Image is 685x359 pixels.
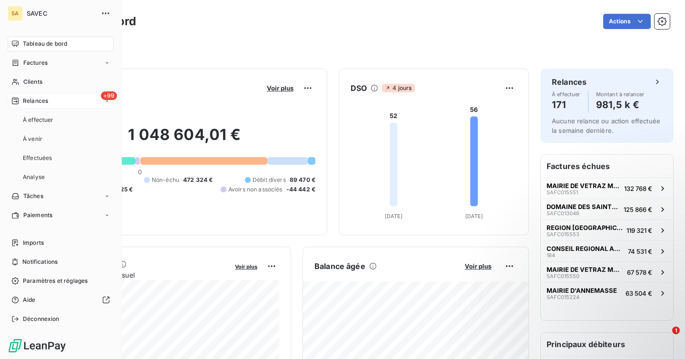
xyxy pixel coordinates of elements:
h4: 981,5 k € [596,97,645,112]
span: 4 jours [382,84,414,92]
button: REGION [GEOGRAPHIC_DATA] RHONE ALPESSAFC015553119 321 € [541,219,673,240]
tspan: [DATE] [385,213,403,219]
span: Tableau de bord [23,40,67,48]
span: MAIRIE DE VETRAZ MONTHOUX [547,266,623,273]
span: Voir plus [235,263,257,270]
h4: 171 [552,97,580,112]
span: 119 321 € [626,227,652,234]
span: Non-échu [152,176,179,184]
span: Paiements [23,211,52,219]
h6: Relances [552,76,587,88]
tspan: [DATE] [465,213,483,219]
button: MAIRIE DE VETRAZ MONTHOUXSAFC015551132 768 € [541,178,673,199]
span: DOMAINE DES SAINTS [PERSON_NAME] [547,203,620,210]
span: 472 324 € [183,176,213,184]
h6: Factures échues [541,155,673,178]
span: REGION [GEOGRAPHIC_DATA] RHONE ALPES [547,224,623,231]
button: Voir plus [232,262,260,270]
iframe: Intercom live chat [653,327,675,349]
span: Notifications [22,258,58,266]
span: SAFC013046 [547,210,579,216]
span: Montant à relancer [596,91,645,97]
span: Relances [23,97,48,105]
span: CONSEIL REGIONAL AUVERGNE RHONE-ALP [547,245,624,252]
span: Paramètres et réglages [23,277,88,285]
span: Imports [23,239,44,247]
span: MAIRIE DE VETRAZ MONTHOUX [547,182,620,189]
button: MAIRIE DE VETRAZ MONTHOUXSAFC01555067 578 € [541,261,673,282]
span: +99 [101,91,117,100]
span: À effectuer [23,116,54,124]
span: 132 768 € [624,185,652,192]
span: 0 [138,168,142,176]
span: 89 470 € [290,176,315,184]
span: SAFC015551 [547,189,578,195]
span: Voir plus [465,262,491,270]
span: Voir plus [267,84,294,92]
span: Déconnexion [23,315,59,323]
button: Actions [603,14,651,29]
span: Aucune relance ou action effectuée la semaine dernière. [552,117,660,134]
button: CONSEIL REGIONAL AUVERGNE RHONE-ALP18474 531 € [541,240,673,261]
span: Analyse [23,173,45,181]
span: 74 531 € [628,248,652,255]
span: Chiffre d'affaires mensuel [54,270,228,280]
span: 184 [547,252,555,258]
h6: Balance âgée [314,260,365,272]
button: DOMAINE DES SAINTS [PERSON_NAME]SAFC013046125 866 € [541,199,673,219]
span: -44 442 € [286,185,315,194]
span: 125 866 € [624,206,652,213]
span: Tâches [23,192,43,200]
span: Factures [23,59,48,67]
span: SAVEC [27,10,95,17]
span: Clients [23,78,42,86]
h2: 1 048 604,01 € [54,125,315,154]
span: Débit divers [253,176,286,184]
a: Aide [8,292,114,308]
span: SAFC015553 [547,231,579,237]
img: Logo LeanPay [8,338,67,353]
span: Aide [23,296,36,304]
div: SA [8,6,23,21]
span: À effectuer [552,91,580,97]
span: Avoirs non associés [228,185,283,194]
button: Voir plus [264,84,296,92]
button: Voir plus [462,262,494,270]
h6: Principaux débiteurs [541,333,673,356]
span: À venir [23,135,42,143]
span: Effectuées [23,154,52,162]
iframe: Intercom notifications message [495,267,685,333]
h6: DSO [351,82,367,94]
span: 1 [672,327,680,334]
